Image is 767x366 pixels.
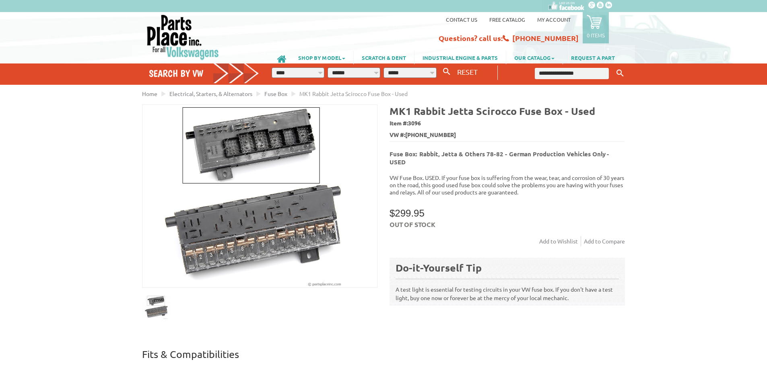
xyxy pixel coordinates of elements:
a: REQUEST A PART [563,51,623,64]
span: VW #: [390,129,625,141]
b: Fuse Box: Rabbit, Jetta & Others 78-82 - German Production Vehicles Only - USED [390,150,609,166]
span: RESET [457,67,478,76]
span: Out of stock [390,220,435,229]
img: MK1 Rabbit Jetta Scirocco Fuse Box [142,292,172,322]
button: RESET [454,66,481,78]
p: A test light is essential for testing circuits in your VW fuse box. If you don't have a test ligh... [396,278,619,302]
a: Add to Compare [584,236,625,246]
a: Electrical, Starters, & Alternators [169,90,252,97]
span: MK1 Rabbit Jetta Scirocco Fuse Box - Used [299,90,408,97]
a: 0 items [583,12,609,43]
img: MK1 Rabbit Jetta Scirocco Fuse Box [142,105,377,287]
button: Search By VW... [440,66,454,78]
p: VW Fuse Box. USED. If your fuse box is suffering from the wear, tear, and corrosion of 30 years o... [390,174,625,196]
a: Home [142,90,157,97]
a: Fuse Box [264,90,287,97]
img: Parts Place Inc! [146,14,220,60]
span: Item #: [390,118,625,129]
p: 0 items [587,32,605,39]
span: $299.95 [390,208,425,219]
b: Do-it-Yourself Tip [396,261,482,274]
span: 3096 [408,119,421,127]
a: OUR CATALOG [506,51,563,64]
h4: Search by VW [149,67,259,79]
b: MK1 Rabbit Jetta Scirocco Fuse Box - Used [390,104,595,117]
a: SHOP BY MODEL [290,51,353,64]
a: INDUSTRIAL ENGINE & PARTS [414,51,506,64]
a: Add to Wishlist [539,236,581,246]
a: My Account [537,16,571,23]
button: Keyword Search [614,67,626,80]
a: SCRATCH & DENT [354,51,414,64]
span: [PHONE_NUMBER] [405,131,456,139]
a: Contact us [446,16,477,23]
a: Free Catalog [489,16,525,23]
